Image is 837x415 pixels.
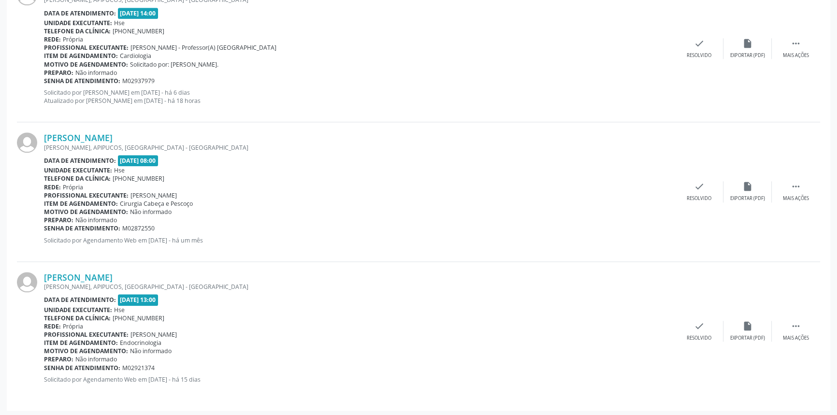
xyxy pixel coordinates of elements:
b: Profissional executante: [44,43,129,52]
span: Própria [63,35,83,43]
b: Item de agendamento: [44,52,118,60]
img: img [17,272,37,292]
b: Data de atendimento: [44,157,116,165]
div: Resolvido [687,195,711,202]
b: Senha de atendimento: [44,364,120,372]
span: [PHONE_NUMBER] [113,27,164,35]
b: Item de agendamento: [44,200,118,208]
span: Não informado [75,69,117,77]
div: Resolvido [687,52,711,59]
b: Data de atendimento: [44,296,116,304]
b: Senha de atendimento: [44,77,120,85]
a: [PERSON_NAME] [44,132,113,143]
span: M02937979 [122,77,155,85]
span: Não informado [130,208,172,216]
b: Preparo: [44,216,73,224]
a: [PERSON_NAME] [44,272,113,283]
i: check [694,181,705,192]
b: Rede: [44,183,61,191]
i: check [694,38,705,49]
div: Mais ações [783,195,809,202]
b: Telefone da clínica: [44,27,111,35]
span: [PHONE_NUMBER] [113,314,164,322]
span: [DATE] 08:00 [118,155,159,166]
b: Profissional executante: [44,330,129,339]
span: [DATE] 13:00 [118,294,159,305]
b: Motivo de agendamento: [44,208,128,216]
div: [PERSON_NAME], APIPUCOS, [GEOGRAPHIC_DATA] - [GEOGRAPHIC_DATA] [44,143,675,152]
b: Preparo: [44,355,73,363]
i:  [791,38,801,49]
b: Telefone da clínica: [44,314,111,322]
b: Telefone da clínica: [44,174,111,183]
span: [PERSON_NAME] [130,330,177,339]
b: Rede: [44,322,61,330]
b: Senha de atendimento: [44,224,120,232]
span: Hse [114,19,125,27]
b: Preparo: [44,69,73,77]
span: Não informado [130,347,172,355]
span: Própria [63,322,83,330]
b: Unidade executante: [44,19,112,27]
i: check [694,321,705,331]
p: Solicitado por Agendamento Web em [DATE] - há um mês [44,236,675,244]
span: Própria [63,183,83,191]
i: insert_drive_file [742,38,753,49]
b: Unidade executante: [44,166,112,174]
span: Endocrinologia [120,339,161,347]
p: Solicitado por [PERSON_NAME] em [DATE] - há 6 dias Atualizado por [PERSON_NAME] em [DATE] - há 18... [44,88,675,105]
span: [PERSON_NAME] [130,191,177,200]
span: [PHONE_NUMBER] [113,174,164,183]
span: Cardiologia [120,52,151,60]
p: Solicitado por Agendamento Web em [DATE] - há 15 dias [44,375,675,384]
span: Cirurgia Cabeça e Pescoço [120,200,193,208]
span: Não informado [75,355,117,363]
i: insert_drive_file [742,181,753,192]
i:  [791,321,801,331]
span: Hse [114,166,125,174]
div: Exportar (PDF) [730,335,765,342]
span: Não informado [75,216,117,224]
b: Unidade executante: [44,306,112,314]
b: Rede: [44,35,61,43]
span: M02872550 [122,224,155,232]
span: [PERSON_NAME] - Professor(A) [GEOGRAPHIC_DATA] [130,43,276,52]
div: Exportar (PDF) [730,52,765,59]
i: insert_drive_file [742,321,753,331]
span: Hse [114,306,125,314]
div: [PERSON_NAME], APIPUCOS, [GEOGRAPHIC_DATA] - [GEOGRAPHIC_DATA] [44,283,675,291]
span: Solicitado por: [PERSON_NAME]. [130,60,218,69]
div: Exportar (PDF) [730,195,765,202]
span: [DATE] 14:00 [118,8,159,19]
b: Item de agendamento: [44,339,118,347]
img: img [17,132,37,153]
b: Motivo de agendamento: [44,347,128,355]
div: Resolvido [687,335,711,342]
div: Mais ações [783,52,809,59]
span: M02921374 [122,364,155,372]
div: Mais ações [783,335,809,342]
b: Data de atendimento: [44,9,116,17]
b: Profissional executante: [44,191,129,200]
b: Motivo de agendamento: [44,60,128,69]
i:  [791,181,801,192]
